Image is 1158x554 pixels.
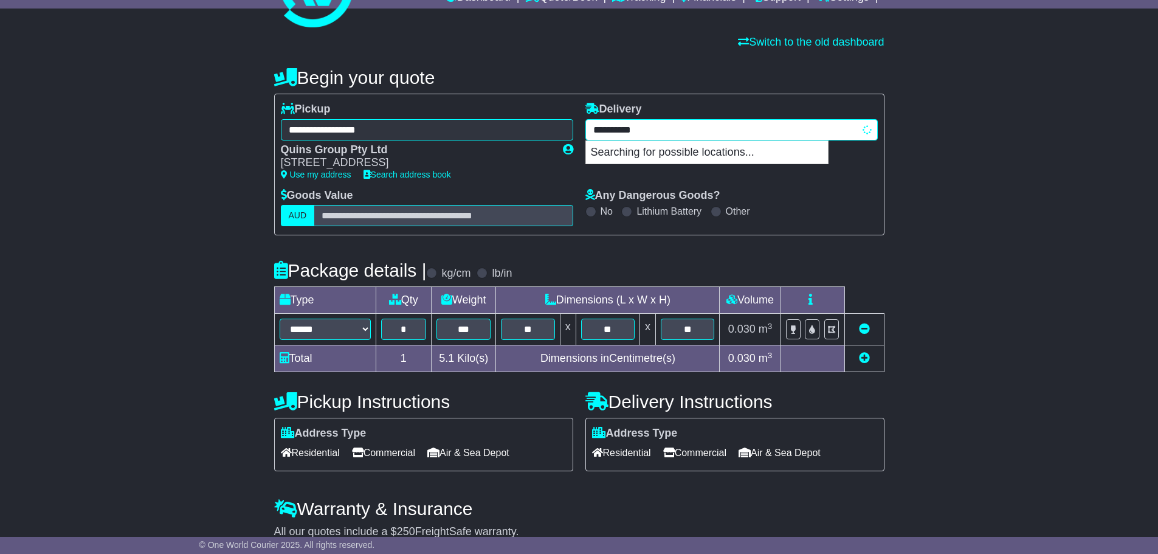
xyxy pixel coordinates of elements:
span: © One World Courier 2025. All rights reserved. [199,540,375,550]
h4: Delivery Instructions [585,392,884,412]
label: lb/in [492,267,512,280]
span: 5.1 [439,352,454,364]
h4: Package details | [274,260,427,280]
td: Weight [432,287,496,314]
span: m [759,323,773,335]
h4: Begin your quote [274,68,884,88]
label: No [601,206,613,217]
a: Use my address [281,170,351,179]
div: [STREET_ADDRESS] [281,156,551,170]
label: Address Type [592,427,678,440]
span: Residential [281,443,340,462]
p: Searching for possible locations... [586,141,828,164]
label: Pickup [281,103,331,116]
sup: 3 [768,322,773,331]
td: Type [274,287,376,314]
td: Dimensions in Centimetre(s) [496,345,720,372]
a: Add new item [859,352,870,364]
td: x [560,314,576,345]
label: AUD [281,205,315,226]
span: 250 [397,525,415,538]
span: 0.030 [728,352,756,364]
a: Switch to the old dashboard [738,36,884,48]
label: Address Type [281,427,367,440]
span: Air & Sea Depot [739,443,821,462]
sup: 3 [768,351,773,360]
td: Dimensions (L x W x H) [496,287,720,314]
span: Residential [592,443,651,462]
h4: Pickup Instructions [274,392,573,412]
a: Remove this item [859,323,870,335]
td: 1 [376,345,432,372]
td: Volume [720,287,781,314]
label: Lithium Battery [636,206,701,217]
span: Commercial [352,443,415,462]
span: 0.030 [728,323,756,335]
span: Commercial [663,443,726,462]
span: Air & Sea Depot [427,443,509,462]
td: Total [274,345,376,372]
label: Other [726,206,750,217]
span: m [759,352,773,364]
td: x [640,314,656,345]
div: Quins Group Pty Ltd [281,144,551,157]
h4: Warranty & Insurance [274,499,884,519]
div: All our quotes include a $ FreightSafe warranty. [274,525,884,539]
td: Qty [376,287,432,314]
label: Delivery [585,103,642,116]
label: Goods Value [281,189,353,203]
a: Search address book [364,170,451,179]
td: Kilo(s) [432,345,496,372]
label: Any Dangerous Goods? [585,189,720,203]
label: kg/cm [441,267,470,280]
